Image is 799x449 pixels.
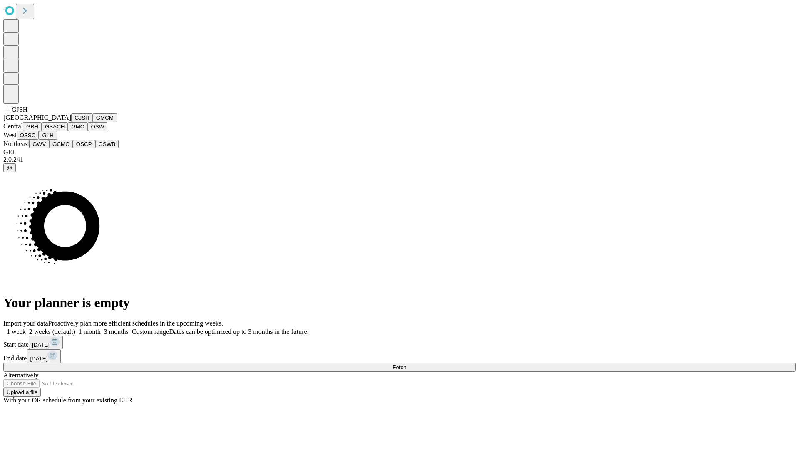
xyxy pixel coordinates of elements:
[3,156,796,163] div: 2.0.241
[17,131,39,140] button: OSSC
[39,131,57,140] button: GLH
[3,397,132,404] span: With your OR schedule from your existing EHR
[29,140,49,148] button: GWV
[7,328,26,335] span: 1 week
[104,328,129,335] span: 3 months
[73,140,95,148] button: OSCP
[95,140,119,148] button: GSWB
[169,328,308,335] span: Dates can be optimized up to 3 months in the future.
[132,328,169,335] span: Custom range
[392,364,406,370] span: Fetch
[29,328,75,335] span: 2 weeks (default)
[3,372,38,379] span: Alternatively
[79,328,101,335] span: 1 month
[23,122,42,131] button: GBH
[3,336,796,349] div: Start date
[3,131,17,138] span: West
[3,163,16,172] button: @
[42,122,68,131] button: GSACH
[3,148,796,156] div: GEI
[32,342,50,348] span: [DATE]
[3,123,23,130] span: Central
[3,349,796,363] div: End date
[3,388,41,397] button: Upload a file
[48,320,223,327] span: Proactively plan more efficient schedules in the upcoming weeks.
[12,106,27,113] span: GJSH
[30,355,47,362] span: [DATE]
[27,349,61,363] button: [DATE]
[3,320,48,327] span: Import your data
[29,336,63,349] button: [DATE]
[71,113,93,122] button: GJSH
[49,140,73,148] button: GCMC
[7,165,12,171] span: @
[3,363,796,372] button: Fetch
[88,122,108,131] button: OSW
[3,140,29,147] span: Northeast
[93,113,117,122] button: GMCM
[3,114,71,121] span: [GEOGRAPHIC_DATA]
[68,122,87,131] button: GMC
[3,295,796,311] h1: Your planner is empty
